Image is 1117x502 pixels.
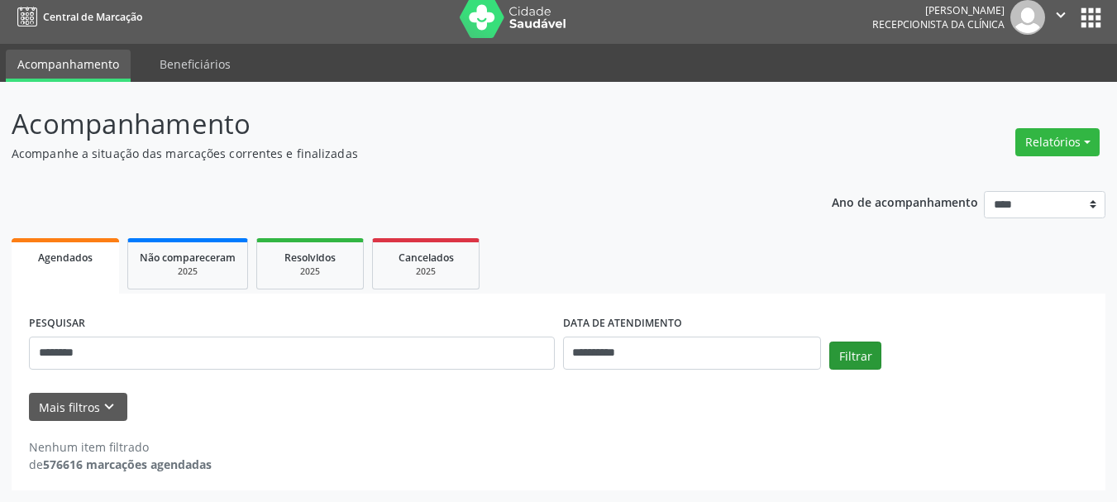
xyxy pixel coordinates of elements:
span: Recepcionista da clínica [872,17,1005,31]
span: Agendados [38,251,93,265]
i: keyboard_arrow_down [100,398,118,416]
div: de [29,456,212,473]
span: Central de Marcação [43,10,142,24]
button: Relatórios [1015,128,1100,156]
label: DATA DE ATENDIMENTO [563,311,682,337]
div: Nenhum item filtrado [29,438,212,456]
p: Acompanhe a situação das marcações correntes e finalizadas [12,145,777,162]
button: apps [1076,3,1105,32]
p: Ano de acompanhamento [832,191,978,212]
a: Beneficiários [148,50,242,79]
div: 2025 [269,265,351,278]
a: Central de Marcação [12,3,142,31]
div: [PERSON_NAME] [872,3,1005,17]
a: Acompanhamento [6,50,131,82]
span: Resolvidos [284,251,336,265]
div: 2025 [384,265,467,278]
strong: 576616 marcações agendadas [43,457,212,472]
label: PESQUISAR [29,311,85,337]
button: Filtrar [829,342,881,370]
span: Cancelados [399,251,454,265]
span: Não compareceram [140,251,236,265]
div: 2025 [140,265,236,278]
button: Mais filtroskeyboard_arrow_down [29,393,127,422]
p: Acompanhamento [12,103,777,145]
i:  [1052,6,1070,24]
